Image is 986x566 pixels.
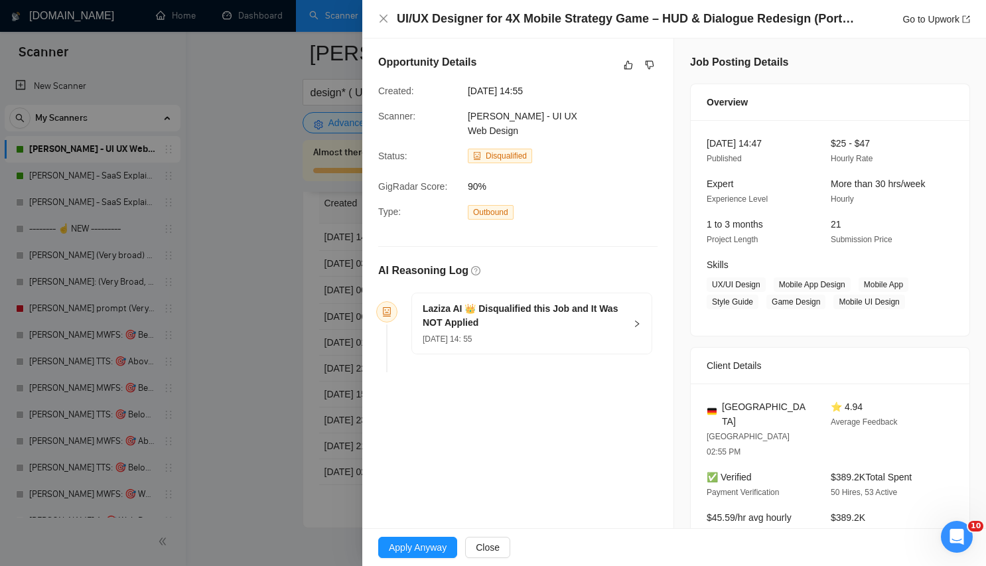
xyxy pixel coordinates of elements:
span: More than 30 hrs/week [831,178,925,189]
span: Close [476,540,500,555]
span: Apply Anyway [389,540,447,555]
img: 🇩🇪 [707,407,717,416]
a: Go to Upworkexport [902,14,970,25]
span: [GEOGRAPHIC_DATA] [722,399,810,429]
span: Disqualified [486,151,527,161]
h5: AI Reasoning Log [378,263,468,279]
span: Experience Level [707,194,768,204]
span: 50 Hires, 53 Active [831,488,897,497]
span: dislike [645,60,654,70]
span: Style Guide [707,295,758,309]
span: Mobile App [859,277,908,292]
span: 10 [968,521,983,531]
iframe: Intercom live chat [941,521,973,553]
span: Average Feedback [831,417,898,427]
span: Submission Price [831,235,892,244]
button: dislike [642,57,658,73]
span: Status: [378,151,407,161]
span: Hourly [831,194,854,204]
span: $389.2K Total Spent [831,472,912,482]
span: Payment Verification [707,488,779,497]
span: Mobile UI Design [833,295,904,309]
span: Scanner: [378,111,415,121]
span: Skills [707,259,729,270]
span: Outbound [468,205,514,220]
span: close [378,13,389,24]
span: $389.2K [831,512,865,523]
span: right [633,320,641,328]
span: ✅ Verified [707,472,752,482]
button: Close [465,537,510,558]
span: 1 to 3 months [707,219,763,230]
span: Type: [378,206,401,217]
span: Overview [707,95,748,109]
span: 90% [468,179,667,194]
button: Apply Anyway [378,537,457,558]
span: Hourly Rate [831,154,873,163]
span: export [962,15,970,23]
span: $45.59/hr avg hourly rate paid [707,512,792,537]
button: Close [378,13,389,25]
h4: UI/UX Designer for 4X Mobile Strategy Game – HUD & Dialogue Redesign (Portrait Mode) [397,11,855,27]
span: 21 [831,219,841,230]
span: [DATE] 14:55 [468,84,667,98]
button: like [620,57,636,73]
span: ⭐ 4.94 [831,401,863,412]
span: Project Length [707,235,758,244]
span: Game Design [766,295,825,309]
div: Client Details [707,348,953,384]
span: [DATE] 14:47 [707,138,762,149]
span: Published [707,154,742,163]
span: [DATE] 14: 55 [423,334,472,344]
span: like [624,60,633,70]
span: $25 - $47 [831,138,870,149]
span: [GEOGRAPHIC_DATA] 02:55 PM [707,432,790,457]
span: robot [473,152,481,160]
span: Mobile App Design [774,277,851,292]
span: Created: [378,86,414,96]
span: [PERSON_NAME] - UI UX Web Design [468,111,577,136]
span: UX/UI Design [707,277,766,292]
h5: Laziza AI 👑 Disqualified this Job and It Was NOT Applied [423,302,625,330]
span: Expert [707,178,733,189]
span: GigRadar Score: [378,181,447,192]
span: question-circle [471,266,480,275]
h5: Opportunity Details [378,54,476,70]
span: robot [382,307,391,317]
h5: Job Posting Details [690,54,788,70]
